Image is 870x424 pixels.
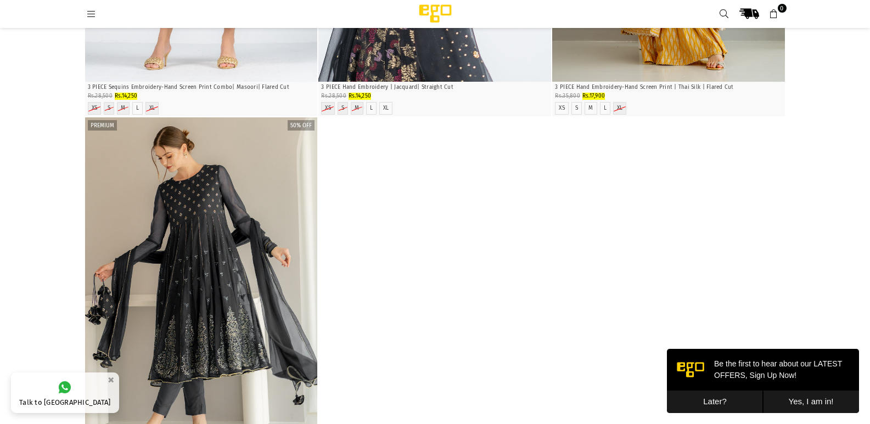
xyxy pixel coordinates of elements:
span: Rs.35,800 [555,93,580,99]
a: Talk to [GEOGRAPHIC_DATA] [11,372,119,413]
p: 3 PIECE Sequins Embroidery-Hand Screen Print Combo| Masoori| Flared Cut [88,83,315,92]
label: XL [617,105,623,112]
label: S [341,105,344,112]
label: XS [559,105,565,112]
label: S [108,105,110,112]
span: Rs.14,250 [349,93,371,99]
label: M [355,105,359,112]
span: Rs.14,250 [115,93,137,99]
p: 3 PIECE Hand Embroidery-Hand Screen Print | Thai Silk | Flared Cut [555,83,782,92]
label: M [588,105,593,112]
label: L [136,105,139,112]
label: XL [383,105,389,112]
label: L [370,105,373,112]
img: Ego [389,3,482,25]
button: × [104,371,117,389]
label: M [121,105,125,112]
span: Rs.28,500 [321,93,346,99]
label: 50% off [288,120,315,131]
label: XL [149,105,155,112]
label: S [575,105,578,112]
label: XS [92,105,98,112]
p: 3 PIECE Hand Embroidery | Jacquard| Straight Cut [321,83,548,92]
span: Rs.28,500 [88,93,113,99]
span: Rs.17,900 [582,93,605,99]
span: 0 [778,4,787,13]
label: PREMIUM [88,120,117,131]
iframe: webpush-onsite [667,349,859,413]
a: Menu [82,9,102,18]
a: 0 [764,4,784,24]
label: XS [325,105,331,112]
label: L [604,105,607,112]
a: Search [715,4,734,24]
